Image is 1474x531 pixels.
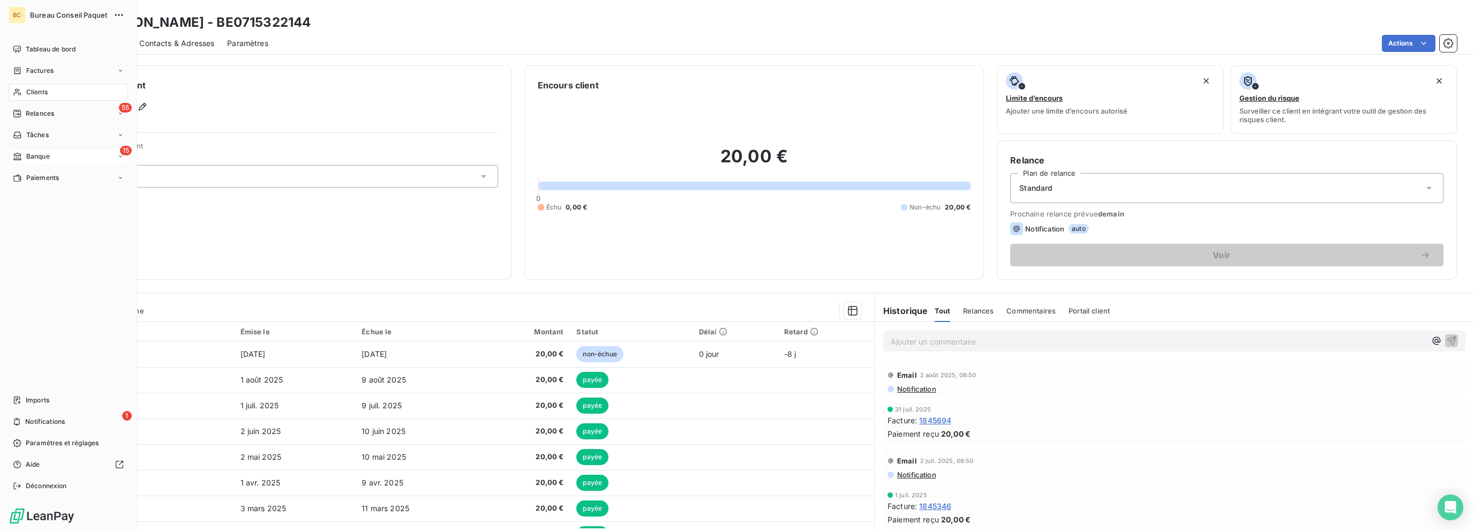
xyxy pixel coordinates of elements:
[576,346,623,362] span: non-échue
[490,426,564,437] span: 20,00 €
[1006,306,1056,315] span: Commentaires
[896,385,936,393] span: Notification
[1006,94,1063,102] span: Limite d’encours
[941,514,971,525] span: 20,00 €
[1438,495,1463,520] div: Open Intercom Messenger
[490,349,564,360] span: 20,00 €
[895,406,931,413] span: 31 juil. 2025
[576,475,608,491] span: payée
[1098,210,1124,218] span: demain
[920,372,976,378] span: 2 août 2025, 08:50
[490,327,564,336] div: Montant
[26,481,67,491] span: Déconnexion
[362,349,387,358] span: [DATE]
[26,395,49,405] span: Imports
[362,427,405,436] span: 10 juin 2025
[26,152,50,161] span: Banque
[997,65,1223,134] button: Limite d’encoursAjouter une limite d’encours autorisé
[576,372,608,388] span: payée
[362,478,403,487] span: 9 avr. 2025
[1069,306,1110,315] span: Portail client
[240,327,349,336] div: Émise le
[9,6,26,24] div: BC
[30,11,107,19] span: Bureau Conseil Paquet
[897,371,917,379] span: Email
[240,478,281,487] span: 1 avr. 2025
[1010,210,1443,218] span: Prochaine relance prévue
[9,507,75,525] img: Logo LeanPay
[875,304,928,317] h6: Historique
[26,66,54,76] span: Factures
[26,44,76,54] span: Tableau de bord
[784,327,868,336] div: Retard
[1382,35,1435,52] button: Actions
[26,173,59,183] span: Paiements
[941,428,971,439] span: 20,00 €
[576,398,608,414] span: payée
[94,13,311,32] h3: [PERSON_NAME] - BE0715322144
[1025,225,1064,233] span: Notification
[362,452,406,461] span: 10 mai 2025
[576,449,608,465] span: payée
[919,415,951,426] span: 1845694
[240,427,281,436] span: 2 juin 2025
[362,504,409,513] span: 11 mars 2025
[1230,65,1457,134] button: Gestion du risqueSurveiller ce client en intégrant votre outil de gestion des risques client.
[139,38,214,49] span: Contacts & Adresses
[888,514,939,525] span: Paiement reçu
[240,452,282,461] span: 2 mai 2025
[566,203,587,212] span: 0,00 €
[26,460,40,469] span: Aide
[888,428,939,439] span: Paiement reçu
[920,458,974,464] span: 2 juil. 2025, 08:50
[1239,107,1448,124] span: Surveiller ce client en intégrant votre outil de gestion des risques client.
[490,503,564,514] span: 20,00 €
[86,141,498,156] span: Propriétés Client
[490,477,564,488] span: 20,00 €
[1239,94,1299,102] span: Gestion du risque
[897,457,917,465] span: Email
[576,423,608,439] span: payée
[1019,183,1052,193] span: Standard
[122,411,132,421] span: 1
[784,349,796,358] span: -8 j
[240,401,279,410] span: 1 juil. 2025
[240,375,283,384] span: 1 août 2025
[227,38,268,49] span: Paramètres
[546,203,562,212] span: Échu
[119,103,132,113] span: 55
[538,79,599,92] h6: Encours client
[490,452,564,462] span: 20,00 €
[25,417,65,427] span: Notifications
[1010,244,1443,266] button: Voir
[240,504,287,513] span: 3 mars 2025
[699,327,771,336] div: Délai
[963,306,994,315] span: Relances
[909,203,941,212] span: Non-échu
[26,87,48,97] span: Clients
[1010,154,1443,167] h6: Relance
[240,349,266,358] span: [DATE]
[120,146,132,155] span: 15
[362,401,402,410] span: 9 juil. 2025
[576,327,686,336] div: Statut
[65,79,498,92] h6: Informations client
[699,349,719,358] span: 0 jour
[895,492,927,498] span: 1 juil. 2025
[26,109,54,118] span: Relances
[888,500,917,512] span: Facture :
[576,500,608,517] span: payée
[362,327,477,336] div: Échue le
[490,375,564,385] span: 20,00 €
[945,203,971,212] span: 20,00 €
[919,500,951,512] span: 1845346
[490,400,564,411] span: 20,00 €
[896,470,936,479] span: Notification
[26,438,99,448] span: Paramètres et réglages
[536,194,540,203] span: 0
[538,146,971,178] h2: 20,00 €
[26,130,49,140] span: Tâches
[1006,107,1127,115] span: Ajouter une limite d’encours autorisé
[362,375,406,384] span: 9 août 2025
[9,456,128,473] a: Aide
